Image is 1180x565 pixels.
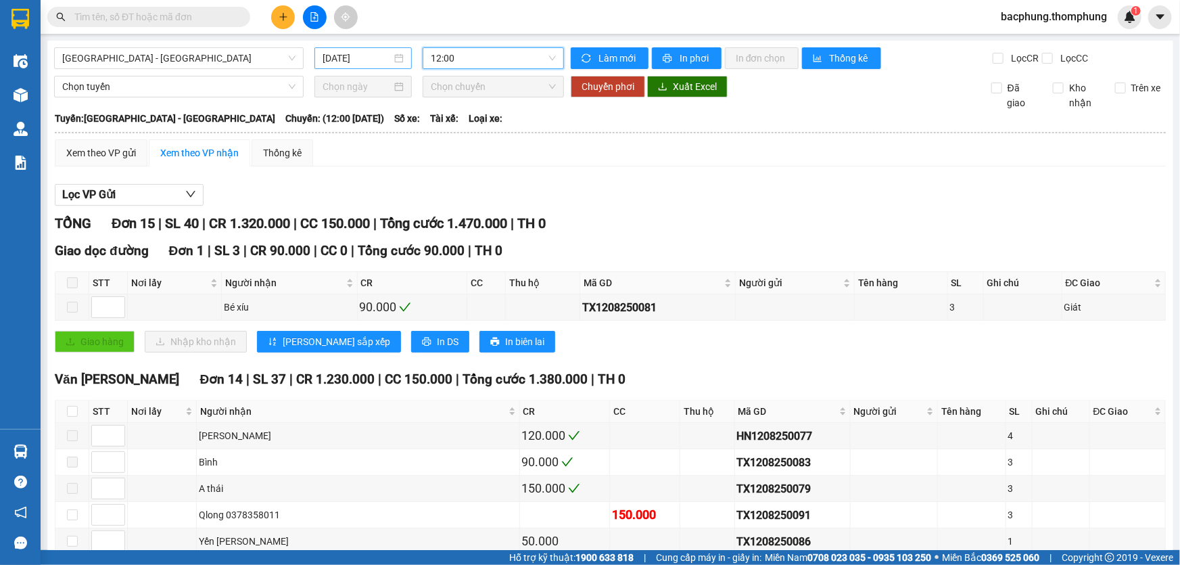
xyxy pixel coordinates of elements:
input: Chọn ngày [323,79,392,94]
th: STT [89,272,128,294]
div: 120.000 [522,426,608,445]
span: [PERSON_NAME] sắp xếp [283,334,390,349]
div: TX1208250086 [737,533,848,550]
span: question-circle [14,476,27,489]
div: TX1208250081 [582,299,733,316]
span: Hà Nội - Nghệ An [62,48,296,68]
img: solution-icon [14,156,28,170]
span: Đơn 15 [112,215,155,231]
span: printer [422,337,431,348]
span: Tổng cước 90.000 [358,243,465,258]
span: | [591,371,594,387]
span: aim [341,12,350,22]
span: Người nhận [225,275,343,290]
div: 150.000 [612,505,678,524]
th: SL [948,272,984,294]
div: 90.000 [360,298,465,317]
span: Chuyến: (12:00 [DATE]) [285,111,384,126]
td: TX1208250091 [735,502,851,528]
div: Yến [PERSON_NAME] [199,534,517,549]
span: | [246,371,250,387]
span: check [561,456,573,468]
span: In phơi [680,51,711,66]
span: Hỗ trợ kỹ thuật: [509,550,634,565]
span: CR 90.000 [250,243,310,258]
span: | [202,215,206,231]
th: Tên hàng [938,401,1006,423]
span: Nơi lấy [131,275,208,290]
span: In DS [437,334,458,349]
div: TX1208250091 [737,507,848,524]
span: Đơn 14 [200,371,243,387]
td: TX1208250081 [580,294,736,321]
img: warehouse-icon [14,122,28,136]
span: | [289,371,293,387]
button: printerIn DS [411,331,469,353]
span: Làm mới [598,51,638,66]
span: TH 0 [598,371,626,387]
span: | [468,243,471,258]
span: ĐC Giao [1093,404,1152,419]
span: SL 37 [253,371,286,387]
div: Bé xíu [224,300,354,315]
span: ĐC Giao [1066,275,1152,290]
span: Lọc CR [1006,51,1041,66]
div: 50.000 [522,532,608,551]
div: 3 [1008,481,1030,496]
img: logo-vxr [11,9,29,29]
span: Xuất Excel [673,79,717,94]
span: Tài xế: [430,111,458,126]
span: Nơi lấy [131,404,183,419]
button: downloadXuất Excel [647,76,728,97]
span: | [456,371,459,387]
span: check [568,430,580,442]
span: CC 150.000 [300,215,370,231]
span: printer [490,337,500,348]
span: CC 0 [321,243,348,258]
strong: 1900 633 818 [575,552,634,563]
th: CC [610,401,680,423]
th: Tên hàng [855,272,947,294]
span: | [243,243,247,258]
th: Ghi chú [984,272,1062,294]
span: | [644,550,646,565]
div: Bình [199,455,517,470]
span: TH 0 [517,215,546,231]
button: caret-down [1148,5,1172,29]
button: bar-chartThống kê [802,47,881,69]
span: 12:00 [431,48,556,68]
div: Xem theo VP gửi [66,145,136,160]
b: Tuyến: [GEOGRAPHIC_DATA] - [GEOGRAPHIC_DATA] [55,113,275,124]
span: bacphung.thomphung [990,8,1118,25]
th: Ghi chú [1033,401,1090,423]
span: CR 1.230.000 [296,371,375,387]
span: Lọc CC [1055,51,1090,66]
div: 1 [1008,534,1030,549]
button: syncLàm mới [571,47,648,69]
button: file-add [303,5,327,29]
img: icon-new-feature [1124,11,1136,23]
span: Kho nhận [1064,81,1104,110]
input: Tìm tên, số ĐT hoặc mã đơn [74,9,234,24]
strong: 0369 525 060 [981,552,1039,563]
span: Miền Bắc [942,550,1039,565]
input: 12/08/2025 [323,51,392,66]
span: check [399,301,411,313]
span: ⚪️ [935,555,939,560]
span: | [378,371,381,387]
span: caret-down [1154,11,1166,23]
button: downloadNhập kho nhận [145,331,247,353]
img: warehouse-icon [14,54,28,68]
span: SL 3 [214,243,240,258]
span: Người nhận [200,404,506,419]
button: printerIn phơi [652,47,722,69]
span: Loại xe: [469,111,502,126]
span: copyright [1105,553,1114,562]
span: Chọn chuyến [431,76,556,97]
span: printer [663,53,674,64]
div: Qlong 0378358011 [199,507,517,522]
span: | [293,215,297,231]
th: CC [467,272,506,294]
th: Thu hộ [506,272,580,294]
img: warehouse-icon [14,88,28,102]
